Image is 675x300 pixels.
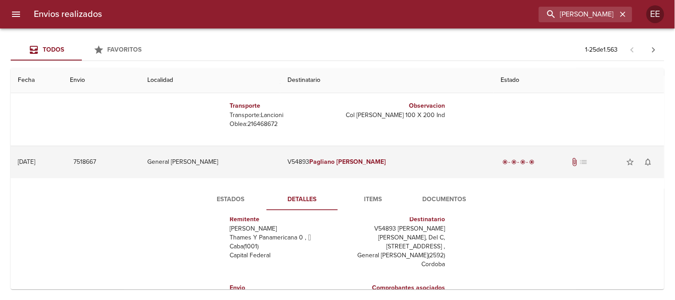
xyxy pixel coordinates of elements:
[280,68,493,93] th: Destinatario
[341,225,445,234] p: V54893 [PERSON_NAME]
[343,195,404,206] span: Items
[341,101,445,111] h6: Observacion
[341,111,445,120] p: Col [PERSON_NAME] 100 X 200 Ind
[11,39,153,61] div: Tabs Envios
[341,251,445,260] p: General [PERSON_NAME] ( 2592 )
[647,5,664,23] div: EE
[230,101,334,111] h6: Transporte
[230,243,334,251] p: Caba ( 1001 )
[5,4,27,25] button: menu
[622,45,643,54] span: Pagina anterior
[643,39,664,61] span: Pagina siguiente
[539,7,617,22] input: buscar
[639,154,657,171] button: Activar notificaciones
[70,154,100,171] button: 7518667
[341,234,445,251] p: [PERSON_NAME], Del C, [STREET_ADDRESS] ,
[43,46,64,53] span: Todos
[73,157,96,168] span: 7518667
[230,111,334,120] p: Transporte: Lancioni
[230,251,334,260] p: Capital Federal
[644,158,653,167] span: notifications_none
[230,234,334,243] p: Thames Y Panamericana 0 ,  
[501,158,536,167] div: Entregado
[230,225,334,234] p: [PERSON_NAME]
[647,5,664,23] div: Abrir información de usuario
[622,154,639,171] button: Agregar a favoritos
[230,120,334,129] p: Oblea: 216468672
[272,195,332,206] span: Detalles
[34,7,102,21] h6: Envios realizados
[529,160,534,165] span: radio_button_checked
[626,158,635,167] span: star_border
[336,158,386,166] em: [PERSON_NAME]
[140,146,280,178] td: General [PERSON_NAME]
[195,189,480,211] div: Tabs detalle de guia
[493,68,664,93] th: Estado
[511,160,517,165] span: radio_button_checked
[502,160,508,165] span: radio_button_checked
[230,215,334,225] h6: Remitente
[309,158,335,166] em: Pagliano
[230,284,334,293] h6: Envio
[11,68,63,93] th: Fecha
[579,158,588,167] span: No tiene pedido asociado
[201,195,261,206] span: Estados
[341,215,445,225] h6: Destinatario
[18,158,35,166] div: [DATE]
[341,284,445,293] h6: Comprobantes asociados
[108,46,142,53] span: Favoritos
[63,68,140,93] th: Envio
[586,45,618,54] p: 1 - 25 de 1.563
[140,68,280,93] th: Localidad
[280,146,493,178] td: V54893
[341,260,445,269] p: Cordoba
[570,158,579,167] span: Tiene documentos adjuntos
[414,195,475,206] span: Documentos
[520,160,525,165] span: radio_button_checked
